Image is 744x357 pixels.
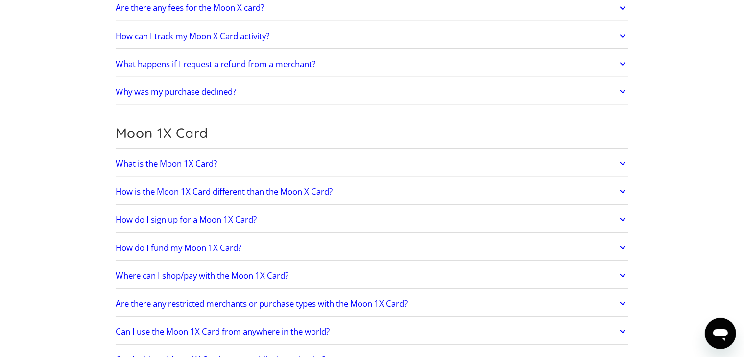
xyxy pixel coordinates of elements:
[116,187,333,197] h2: How is the Moon 1X Card different than the Moon X Card?
[116,293,629,314] a: Are there any restricted merchants or purchase types with the Moon 1X Card?
[116,54,629,74] a: What happens if I request a refund from a merchant?
[116,159,217,169] h2: What is the Moon 1X Card?
[116,271,288,281] h2: Where can I shop/pay with the Moon 1X Card?
[116,82,629,102] a: Why was my purchase declined?
[116,215,257,224] h2: How do I sign up for a Moon 1X Card?
[116,154,629,174] a: What is the Moon 1X Card?
[705,318,736,349] iframe: Button to launch messaging window
[116,59,315,69] h2: What happens if I request a refund from a merchant?
[116,125,629,141] h2: Moon 1X Card
[116,31,269,41] h2: How can I track my Moon X Card activity?
[116,299,408,309] h2: Are there any restricted merchants or purchase types with the Moon 1X Card?
[116,87,236,97] h2: Why was my purchase declined?
[116,327,330,336] h2: Can I use the Moon 1X Card from anywhere in the world?
[116,3,264,13] h2: Are there any fees for the Moon X card?
[116,238,629,258] a: How do I fund my Moon 1X Card?
[116,26,629,46] a: How can I track my Moon X Card activity?
[116,266,629,286] a: Where can I shop/pay with the Moon 1X Card?
[116,181,629,202] a: How is the Moon 1X Card different than the Moon X Card?
[116,321,629,342] a: Can I use the Moon 1X Card from anywhere in the world?
[116,209,629,230] a: How do I sign up for a Moon 1X Card?
[116,243,241,253] h2: How do I fund my Moon 1X Card?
